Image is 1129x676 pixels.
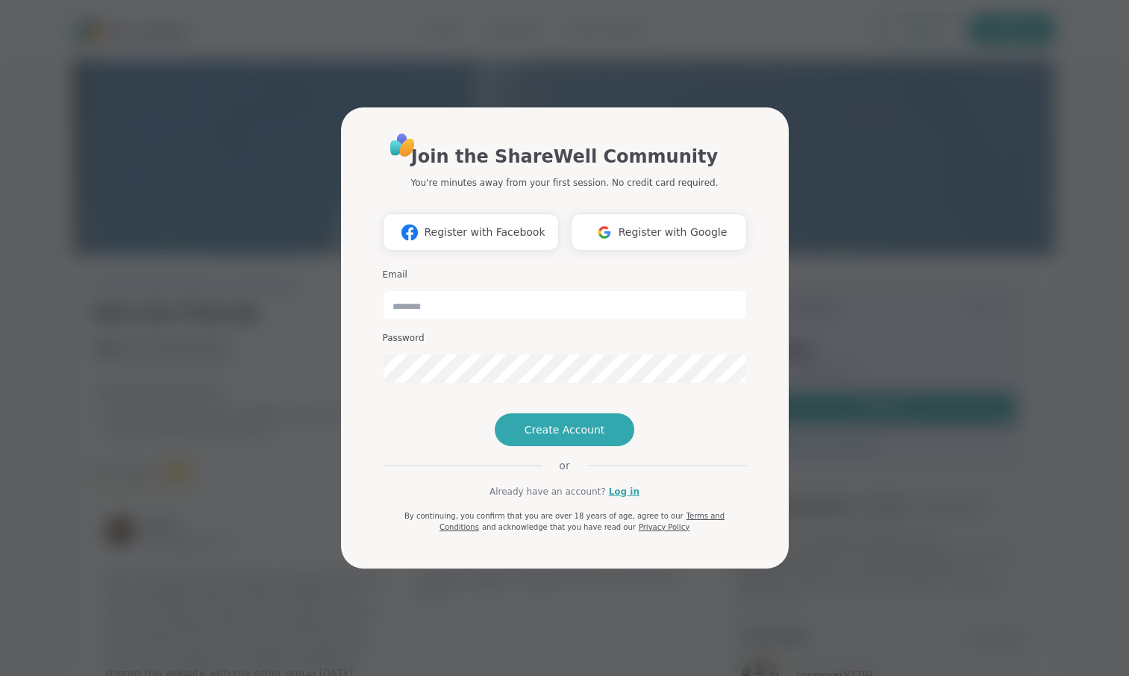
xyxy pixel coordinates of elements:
[411,176,719,190] p: You're minutes away from your first session. No credit card required.
[571,213,747,251] button: Register with Google
[386,128,419,162] img: ShareWell Logo
[609,485,639,498] a: Log in
[383,269,747,281] h3: Email
[404,512,684,520] span: By continuing, you confirm that you are over 18 years of age, agree to our
[495,413,635,446] button: Create Account
[383,213,559,251] button: Register with Facebook
[424,225,545,240] span: Register with Facebook
[490,485,606,498] span: Already have an account?
[440,512,725,531] a: Terms and Conditions
[541,458,587,473] span: or
[590,219,619,246] img: ShareWell Logomark
[619,225,728,240] span: Register with Google
[411,143,718,170] h1: Join the ShareWell Community
[482,523,636,531] span: and acknowledge that you have read our
[395,219,424,246] img: ShareWell Logomark
[639,523,689,531] a: Privacy Policy
[383,332,747,345] h3: Password
[525,422,605,437] span: Create Account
